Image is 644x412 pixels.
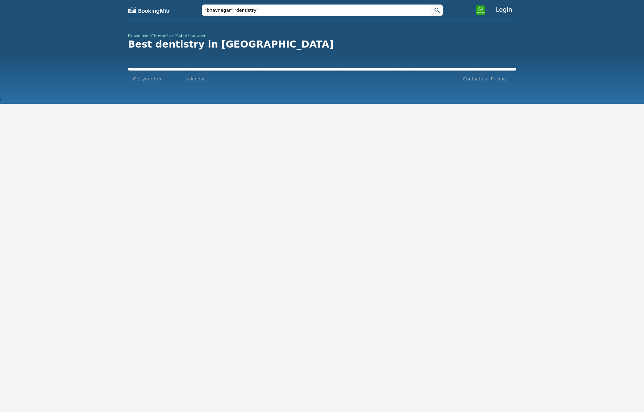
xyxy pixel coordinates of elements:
span: BookingMitr [163,77,186,81]
p: Please use "Chrome" or "Safari" browser [128,34,516,39]
img: BookingMitr [128,6,171,14]
a: Pricing [491,76,506,81]
a: Get your freeBookingMitrcalendar [133,76,205,82]
img: Click to open WhatsApp [475,5,486,15]
a: Contact us [463,76,487,81]
input: Search [202,4,431,16]
a: Login [492,4,516,16]
h1: Best dentistry in [GEOGRAPHIC_DATA] [128,39,516,50]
